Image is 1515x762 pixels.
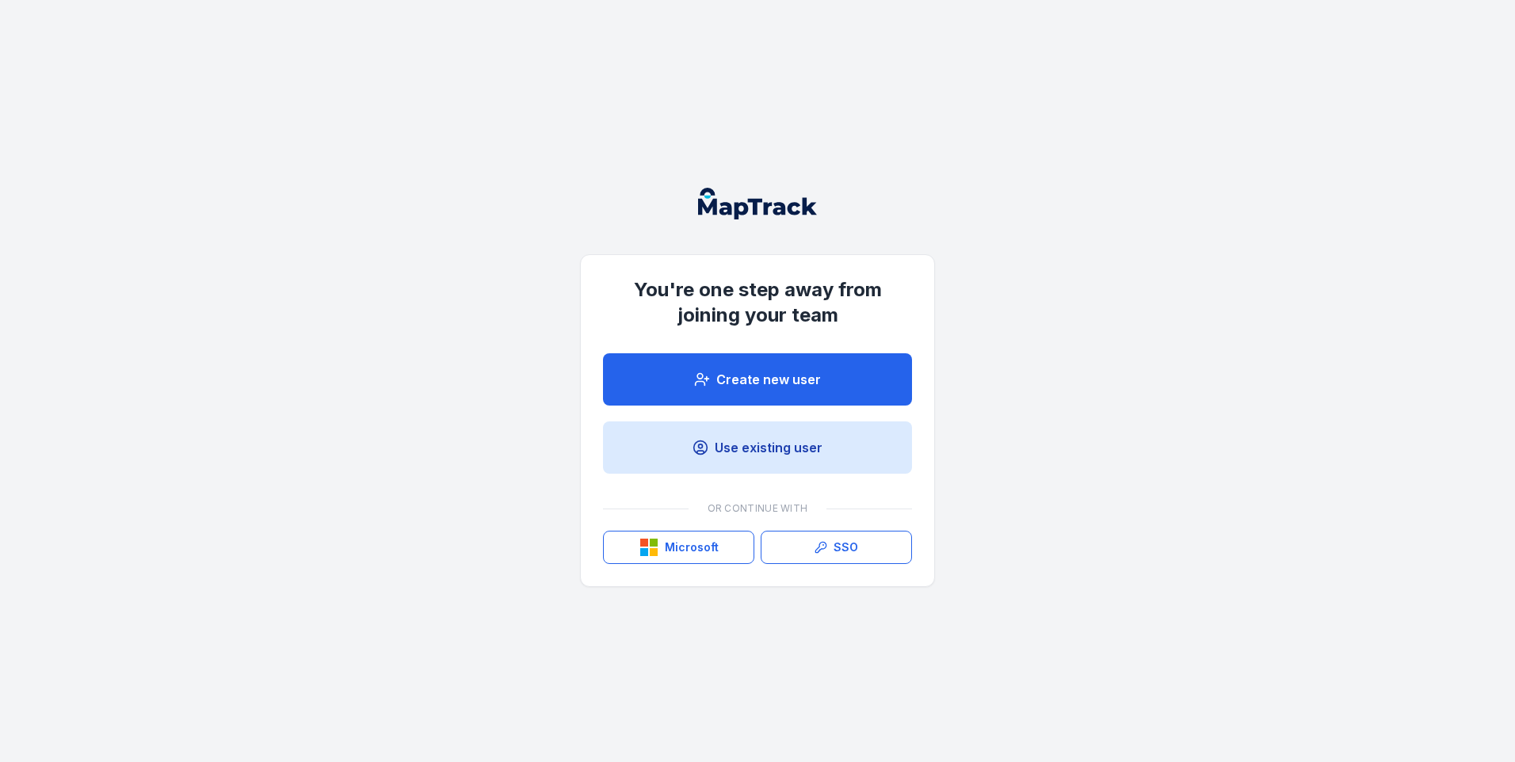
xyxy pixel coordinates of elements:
[603,353,912,406] a: Create new user
[673,188,842,219] nav: Global
[603,493,912,524] div: Or continue with
[603,277,912,328] h1: You're one step away from joining your team
[603,421,912,474] a: Use existing user
[603,531,754,564] button: Microsoft
[761,531,912,564] a: SSO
